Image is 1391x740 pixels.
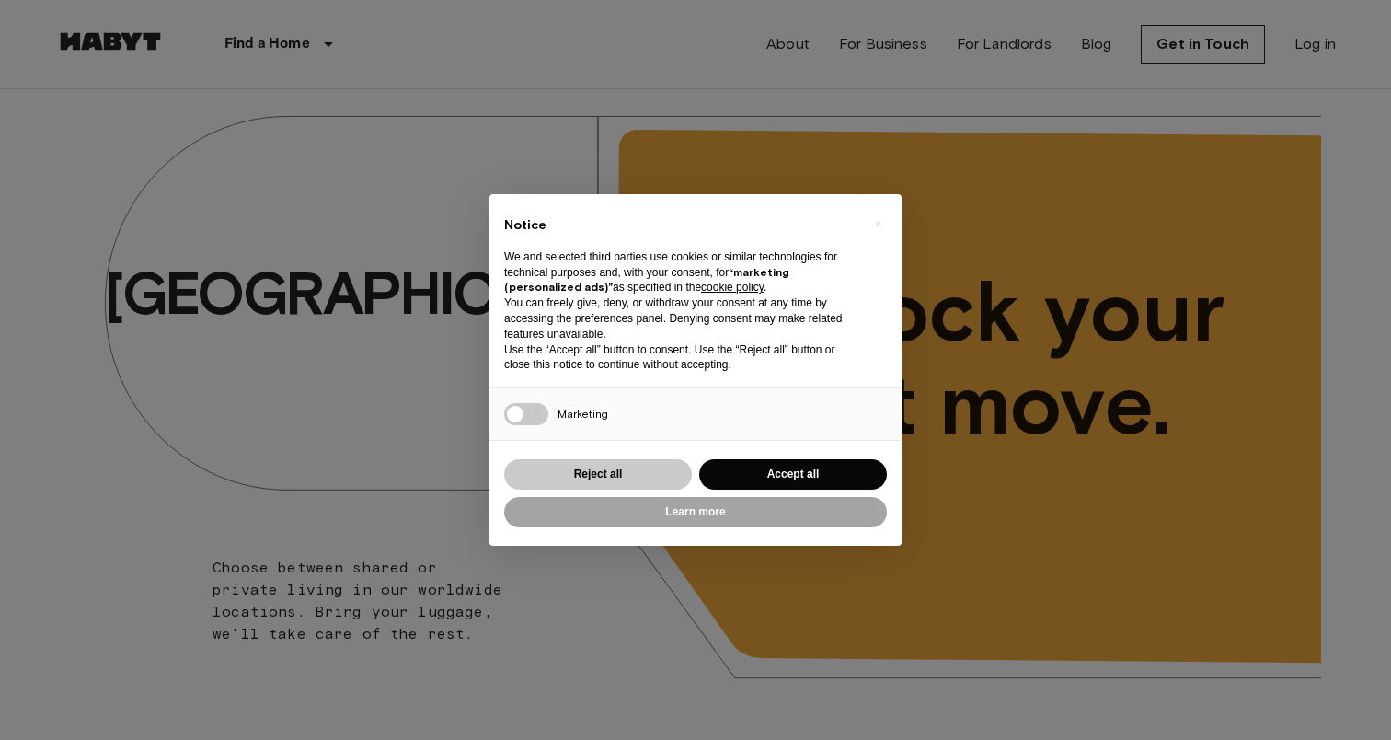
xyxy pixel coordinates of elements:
p: We and selected third parties use cookies or similar technologies for technical purposes and, wit... [504,249,857,295]
button: Accept all [699,459,887,490]
button: Learn more [504,497,887,527]
h2: Notice [504,216,857,235]
a: cookie policy [701,281,764,294]
button: Reject all [504,459,692,490]
span: Marketing [558,407,608,421]
span: × [875,213,881,235]
strong: “marketing (personalized ads)” [504,265,789,295]
p: You can freely give, deny, or withdraw your consent at any time by accessing the preferences pane... [504,295,857,341]
button: Close this notice [863,209,892,238]
p: Use the “Accept all” button to consent. Use the “Reject all” button or close this notice to conti... [504,342,857,374]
